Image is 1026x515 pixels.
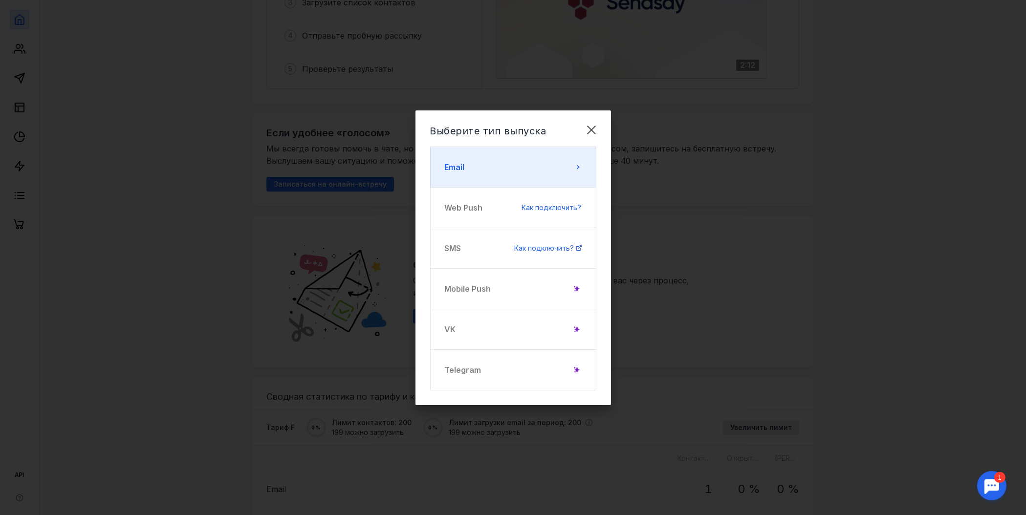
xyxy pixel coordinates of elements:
[515,244,574,252] span: Как подключить?
[430,147,596,188] button: Email
[522,203,582,213] a: Как подключить?
[445,161,465,173] span: Email
[515,243,582,253] a: Как подключить?
[522,203,582,212] span: Как подключить?
[22,6,33,17] div: 1
[430,125,546,137] span: Выберите тип выпуска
